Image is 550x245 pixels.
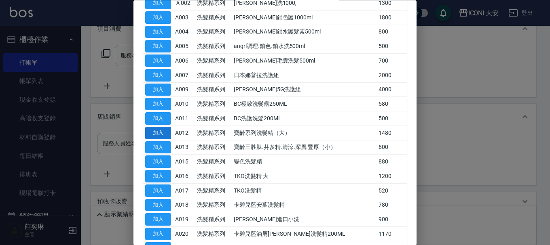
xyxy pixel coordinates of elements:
td: A007 [173,68,195,83]
td: 780 [377,198,407,213]
button: 加入 [145,11,171,24]
td: 2000 [377,68,407,83]
td: 洗髪精系列 [195,198,232,213]
td: A006 [173,54,195,68]
button: 加入 [145,141,171,154]
td: [PERSON_NAME]鎖水護髮素500ml [232,25,377,40]
button: 加入 [145,113,171,125]
td: 洗髪精系列 [195,212,232,227]
td: 洗髪精系列 [195,83,232,97]
td: A003 [173,10,195,25]
td: angrl調理.鎖色.鎖水洗500ml [232,39,377,54]
td: 500 [377,39,407,54]
button: 加入 [145,199,171,211]
td: 洗髪精系列 [195,68,232,83]
td: 580 [377,97,407,111]
td: 洗髪精系列 [195,111,232,126]
td: 600 [377,140,407,155]
td: 洗髪精系列 [195,39,232,54]
td: 洗髪精系列 [195,184,232,198]
td: 900 [377,212,407,227]
button: 加入 [145,184,171,197]
td: 1170 [377,227,407,241]
td: 寶齡系列洗髮精（大） [232,126,377,140]
td: 880 [377,155,407,169]
td: A019 [173,212,195,227]
td: A005 [173,39,195,54]
td: [PERSON_NAME]毛囊洗髮500ml [232,54,377,68]
td: 1800 [377,10,407,25]
td: 卡碧兒藍安葉洗髮精 [232,198,377,213]
td: A020 [173,227,195,241]
td: BC極致洗髮露250ML [232,97,377,111]
td: 800 [377,25,407,40]
button: 加入 [145,84,171,96]
td: 4000 [377,83,407,97]
td: TKO洗髮精 大 [232,169,377,184]
button: 加入 [145,228,171,241]
td: 1480 [377,126,407,140]
td: A012 [173,126,195,140]
td: A013 [173,140,195,155]
td: 洗髪精系列 [195,155,232,169]
td: [PERSON_NAME]鎖色護1000ml [232,10,377,25]
td: [PERSON_NAME]進口小洗 [232,212,377,227]
button: 加入 [145,127,171,139]
td: 洗髪精系列 [195,25,232,40]
td: 卡碧兒藍油屑[PERSON_NAME]洗髮精200ML [232,227,377,241]
button: 加入 [145,156,171,168]
button: 加入 [145,26,171,38]
td: 洗髪精系列 [195,126,232,140]
td: A011 [173,111,195,126]
td: A004 [173,25,195,40]
button: 加入 [145,98,171,111]
button: 加入 [145,69,171,82]
td: 洗髪精系列 [195,10,232,25]
td: 500 [377,111,407,126]
button: 加入 [145,40,171,53]
td: A016 [173,169,195,184]
td: 洗髪精系列 [195,54,232,68]
td: 洗髪精系列 [195,227,232,241]
td: 700 [377,54,407,68]
td: 洗髪精系列 [195,140,232,155]
td: A009 [173,83,195,97]
td: 寶齡三胜肽.芬多精.清涼.深層.豐厚（小） [232,140,377,155]
td: TKO洗髮精 [232,184,377,198]
td: A017 [173,184,195,198]
button: 加入 [145,55,171,67]
td: 520 [377,184,407,198]
td: BC洗護洗髮200ML [232,111,377,126]
button: 加入 [145,214,171,226]
td: A015 [173,155,195,169]
td: 1200 [377,169,407,184]
td: 日本娜普拉洗護組 [232,68,377,83]
td: A010 [173,97,195,111]
button: 加入 [145,170,171,183]
td: 洗髪精系列 [195,97,232,111]
td: [PERSON_NAME]5G洗護組 [232,83,377,97]
td: A018 [173,198,195,213]
td: 洗髪精系列 [195,169,232,184]
td: 變色洗髮精 [232,155,377,169]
